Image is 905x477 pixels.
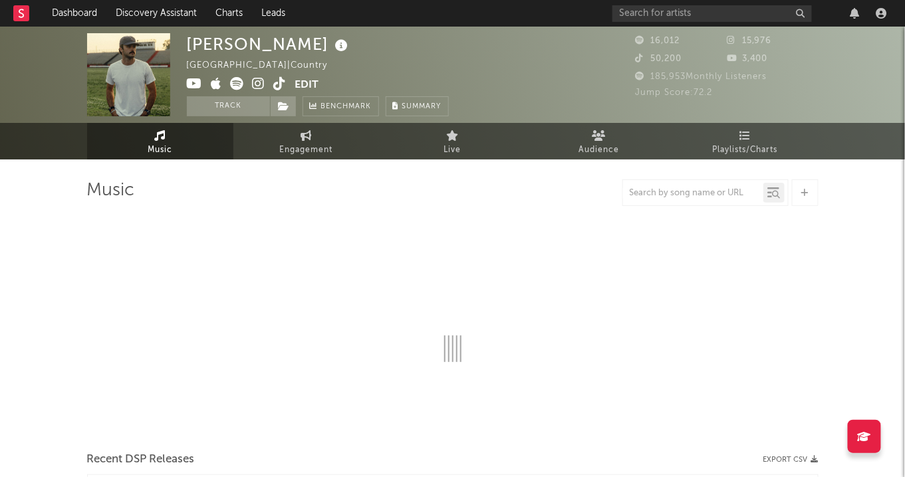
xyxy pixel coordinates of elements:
[636,54,682,63] span: 50,200
[187,96,270,116] button: Track
[526,123,672,159] a: Audience
[303,96,379,116] a: Benchmark
[636,72,767,81] span: 185,953 Monthly Listeners
[402,103,442,110] span: Summary
[727,37,772,45] span: 15,976
[87,452,195,468] span: Recent DSP Releases
[579,142,619,158] span: Audience
[187,58,343,74] div: [GEOGRAPHIC_DATA] | Country
[233,123,380,159] a: Engagement
[386,96,449,116] button: Summary
[727,54,768,63] span: 3,400
[763,456,819,464] button: Export CSV
[321,99,372,115] span: Benchmark
[187,33,352,55] div: [PERSON_NAME]
[712,142,778,158] span: Playlists/Charts
[295,77,319,94] button: Edit
[612,5,812,22] input: Search for artists
[280,142,333,158] span: Engagement
[672,123,819,159] a: Playlists/Charts
[636,37,680,45] span: 16,012
[636,88,713,97] span: Jump Score: 72.2
[87,123,233,159] a: Music
[623,188,763,199] input: Search by song name or URL
[380,123,526,159] a: Live
[148,142,172,158] span: Music
[444,142,461,158] span: Live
